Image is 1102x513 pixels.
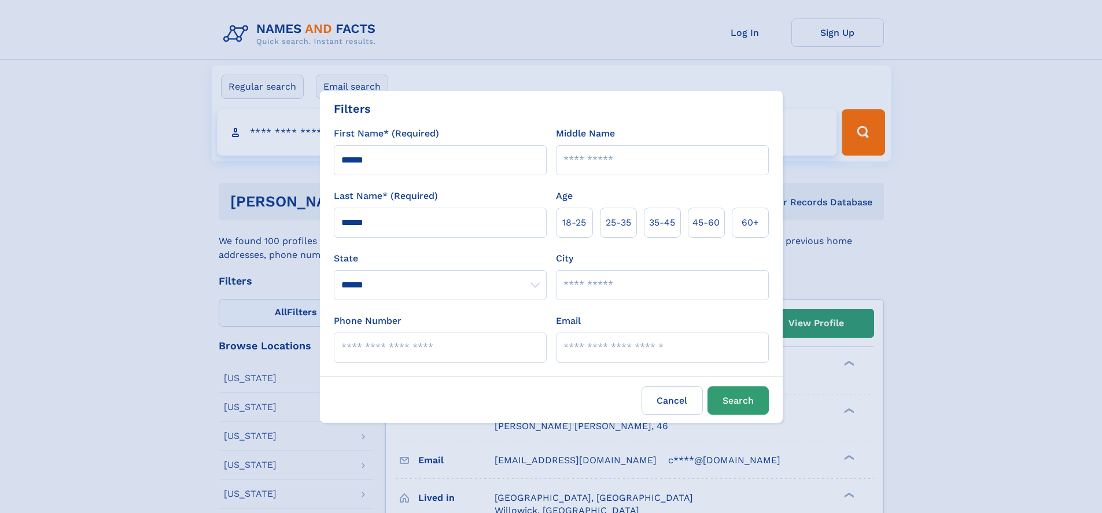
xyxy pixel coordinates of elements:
button: Search [707,386,769,415]
label: Middle Name [556,127,615,141]
span: 60+ [742,216,759,230]
label: First Name* (Required) [334,127,439,141]
label: Last Name* (Required) [334,189,438,203]
span: 25‑35 [606,216,631,230]
label: State [334,252,547,265]
label: Cancel [642,386,703,415]
span: 18‑25 [562,216,586,230]
span: 35‑45 [649,216,675,230]
span: 45‑60 [692,216,720,230]
label: Email [556,314,581,328]
label: Age [556,189,573,203]
div: Filters [334,100,371,117]
label: City [556,252,573,265]
label: Phone Number [334,314,401,328]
